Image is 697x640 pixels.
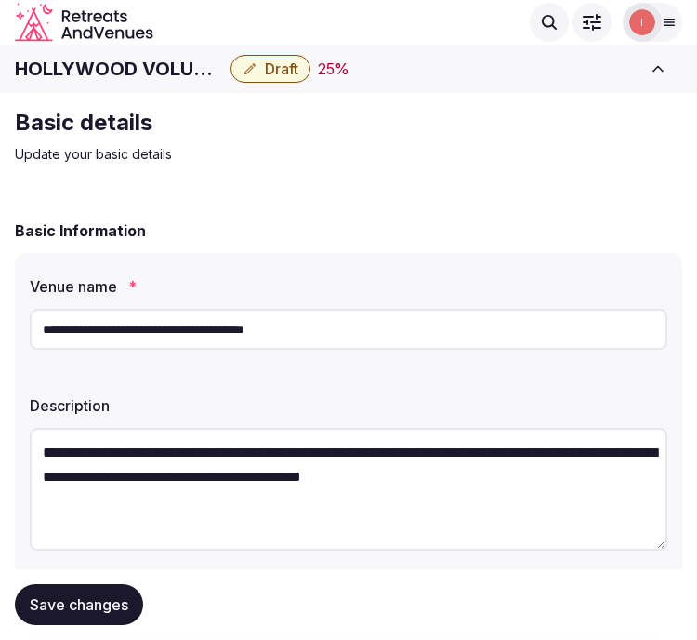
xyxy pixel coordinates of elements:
[265,60,298,78] span: Draft
[629,9,655,35] img: Irene Gonzales
[15,3,153,42] svg: Retreats and Venues company logo
[30,595,128,614] span: Save changes
[318,58,349,80] div: 25 %
[15,3,153,42] a: Visit the homepage
[230,55,310,83] button: Draft
[318,58,349,80] button: 25%
[30,279,667,294] label: Venue name
[15,584,143,625] button: Save changes
[15,108,639,138] h2: Basic details
[15,220,146,242] h2: Basic Information
[30,398,667,413] label: Description
[634,48,682,89] button: Toggle sidebar
[15,56,223,82] h1: HOLLYWOOD VOLUME, a Tribute Portfolio Hotel
[15,145,639,164] p: Update your basic details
